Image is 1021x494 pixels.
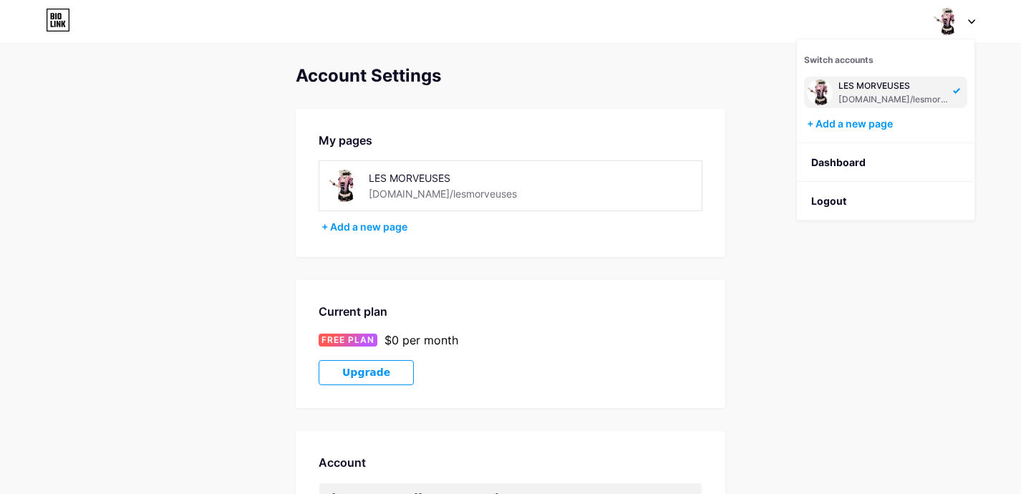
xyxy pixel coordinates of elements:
[321,334,374,347] span: FREE PLAN
[328,170,360,202] img: lesmorveuses
[319,303,702,320] div: Current plan
[321,220,702,234] div: + Add a new page
[319,454,702,471] div: Account
[342,367,390,379] span: Upgrade
[807,79,833,105] img: lesmorveuses
[369,186,517,201] div: [DOMAIN_NAME]/lesmorveuses
[933,8,960,35] img: lesmorveuses
[384,331,458,349] div: $0 per month
[797,182,974,221] li: Logout
[807,117,967,131] div: + Add a new page
[319,360,414,385] button: Upgrade
[838,94,949,105] div: [DOMAIN_NAME]/lesmorveuses
[797,143,974,182] a: Dashboard
[804,54,874,65] span: Switch accounts
[296,66,725,86] div: Account Settings
[838,80,949,92] div: LES MORVEUSES
[319,132,702,149] div: My pages
[369,170,571,185] div: LES MORVEUSES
